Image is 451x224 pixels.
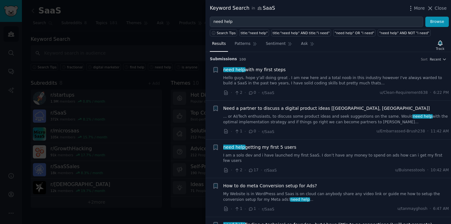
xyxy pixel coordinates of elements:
span: getting my first 5 users [223,144,297,151]
a: I am a solo dev and i have launched my first SaaS. I don’t have any money to spend on ads how can... [223,153,449,164]
a: Results [210,39,228,52]
span: r/SaaS [264,168,277,173]
div: "need help" OR "i need" [335,31,374,35]
div: title:"need help" [241,31,268,35]
div: "need help" AND NOT "i need" [379,31,429,35]
div: title:"need help" AND title:"i need" [273,31,330,35]
div: Keyword Search SaaS [210,4,275,12]
a: How to do meta Conversion setup for Ads? [223,183,317,189]
span: u/Buisnesstools [395,168,425,173]
span: 0 [248,90,256,96]
span: · [258,206,260,212]
span: need help [290,197,310,202]
span: · [427,129,428,134]
span: need help [223,145,246,150]
button: More [407,5,425,12]
span: 1 [234,206,242,212]
span: 10:42 AM [431,168,449,173]
div: Sort [421,57,428,61]
span: · [430,90,431,96]
a: Ask [299,39,317,52]
a: need helpwith my first steps [223,67,286,73]
a: title:"need help" [239,29,269,36]
span: · [258,128,260,135]
input: Try a keyword related to your business [210,17,423,27]
span: 17 [248,168,258,173]
span: Search Tips [217,31,236,35]
span: · [427,168,428,173]
span: 6:22 PM [433,90,449,96]
span: Close [435,5,447,12]
span: Ask [301,41,308,47]
span: Submission s [210,56,237,62]
span: 1 [234,129,242,134]
span: Patterns [235,41,250,47]
a: My Website is in WordPress and Saas is on cloud can anybody share any video link or guide me how ... [223,191,449,202]
span: · [430,206,431,212]
a: need helpgetting my first 5 users [223,144,297,151]
a: Patterns [232,39,259,52]
span: Recent [430,57,441,61]
button: Track [434,39,447,52]
span: · [231,128,232,135]
span: in [251,6,255,11]
span: 11:42 AM [431,129,449,134]
span: · [231,167,232,173]
span: · [245,167,246,173]
span: r/SaaS [262,130,274,134]
span: More [414,5,425,12]
span: 0 [248,129,256,134]
a: title:"need help" AND title:"i need" [271,29,331,36]
span: 2 [234,168,242,173]
span: r/SaaS [262,207,274,211]
span: need help [223,67,246,72]
a: "need help" OR "i need" [333,29,376,36]
span: r/SaaS [262,91,274,95]
a: Sentiment [264,39,294,52]
a: Hello guys, hope y'all doing great . I am new here and a total noob in this industry however I've... [223,75,449,86]
span: · [261,167,262,173]
span: u/tanmayghosh [397,206,428,212]
span: u/Embarrassed-Brush238 [376,129,425,134]
span: · [245,89,246,96]
span: 6:47 AM [433,206,449,212]
span: u/Clean-Requirement638 [380,90,428,96]
a: Need a partner to discuss a digital product ideas [[GEOGRAPHIC_DATA], [GEOGRAPHIC_DATA]] [223,105,430,112]
span: Results [212,41,226,47]
span: 100 [239,57,246,61]
button: Recent [430,57,447,61]
span: · [231,206,232,212]
button: Browse [425,17,449,27]
button: Close [427,5,447,12]
span: 2 [234,90,242,96]
span: Sentiment [266,41,286,47]
span: need help [412,114,433,119]
button: Search Tips [210,29,237,36]
span: · [245,206,246,212]
a: "need help" AND NOT "i need" [378,29,431,36]
span: 1 [248,206,256,212]
div: Track [436,46,444,51]
span: · [231,89,232,96]
span: with my first steps [223,67,286,73]
span: · [258,89,260,96]
a: ... or AI/Tech enthusiasts, to discuss some product ideas and seek suggestions on the same. Would... [223,114,449,125]
span: · [245,128,246,135]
